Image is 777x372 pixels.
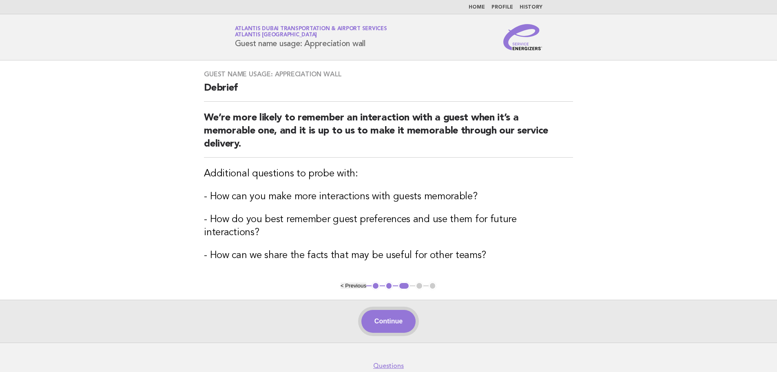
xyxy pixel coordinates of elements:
[503,24,542,50] img: Service Energizers
[204,82,573,102] h2: Debrief
[235,33,317,38] span: Atlantis [GEOGRAPHIC_DATA]
[204,70,573,78] h3: Guest name usage: Appreciation wall
[373,362,404,370] a: Questions
[204,249,573,262] h3: - How can we share the facts that may be useful for other teams?
[491,5,513,10] a: Profile
[204,111,573,158] h2: We’re more likely to remember an interaction with a guest when it’s a memorable one, and it is up...
[469,5,485,10] a: Home
[204,190,573,203] h3: - How can you make more interactions with guests memorable?
[398,282,410,290] button: 3
[204,213,573,239] h3: - How do you best remember guest preferences and use them for future interactions?
[385,282,393,290] button: 2
[372,282,380,290] button: 1
[341,283,366,289] button: < Previous
[204,167,573,180] h3: Additional questions to probe with:
[235,27,387,48] h1: Guest name usage: Appreciation wall
[520,5,542,10] a: History
[361,310,416,333] button: Continue
[235,26,387,38] a: Atlantis Dubai Transportation & Airport ServicesAtlantis [GEOGRAPHIC_DATA]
